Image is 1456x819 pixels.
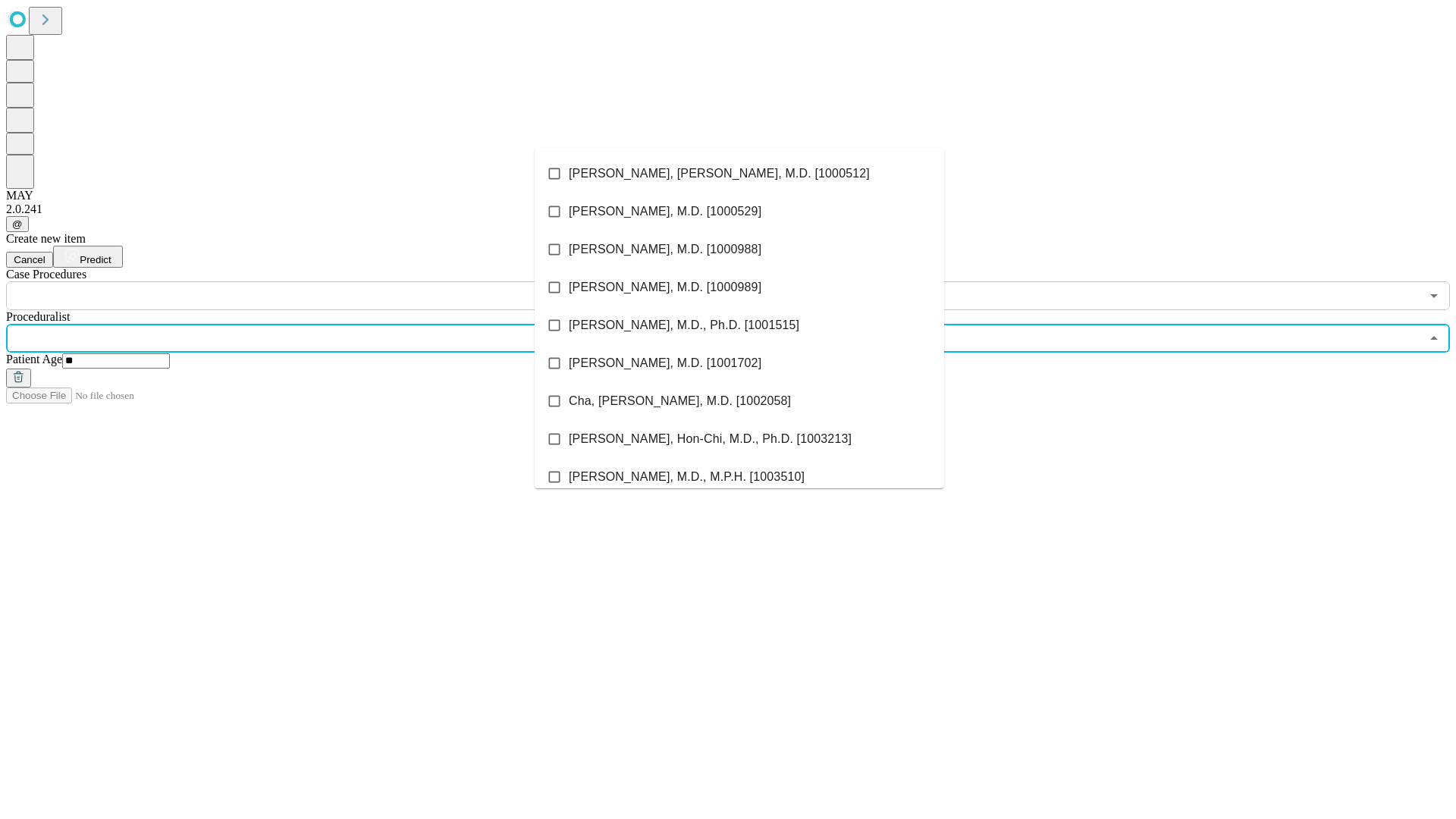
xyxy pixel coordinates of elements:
[569,316,799,334] span: [PERSON_NAME], M.D., Ph.D. [1001515]
[6,353,62,366] span: Patient Age
[569,468,805,486] span: [PERSON_NAME], M.D., M.P.H. [1003510]
[12,218,23,230] span: @
[6,232,86,245] span: Create new item
[569,392,791,410] span: Cha, [PERSON_NAME], M.D. [1002058]
[1423,328,1445,349] button: Close
[569,278,761,297] span: [PERSON_NAME], M.D. [1000989]
[6,189,1450,202] div: MAY
[6,252,53,268] button: Cancel
[569,430,852,448] span: [PERSON_NAME], Hon-Chi, M.D., Ph.D. [1003213]
[53,246,123,268] button: Predict
[569,202,761,221] span: [PERSON_NAME], M.D. [1000529]
[569,165,870,183] span: [PERSON_NAME], [PERSON_NAME], M.D. [1000512]
[80,254,111,265] span: Predict
[1423,285,1445,306] button: Open
[6,216,29,232] button: @
[6,310,70,323] span: Proceduralist
[6,268,86,281] span: Scheduled Procedure
[6,202,1450,216] div: 2.0.241
[569,240,761,259] span: [PERSON_NAME], M.D. [1000988]
[569,354,761,372] span: [PERSON_NAME], M.D. [1001702]
[14,254,45,265] span: Cancel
